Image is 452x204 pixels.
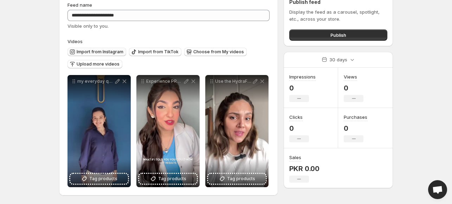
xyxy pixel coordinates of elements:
h3: Clicks [289,114,303,121]
div: Experience PRP-like results with Tressfix Backed by research and trusted by dermatologists Tressf... [136,75,200,187]
button: Import from TikTok [129,48,181,56]
span: Upload more videos [77,61,120,67]
p: 0 [289,124,309,132]
p: 0 [289,84,316,92]
span: Visible only to you. [67,23,109,29]
div: my everyday quick fix redermaestheticsTag products [67,75,131,187]
button: Upload more videos [67,60,122,68]
span: Tag products [227,175,255,182]
button: Choose from My videos [184,48,247,56]
p: 30 days [329,56,347,63]
button: Publish [289,29,387,41]
p: PKR 0.00 [289,164,319,173]
p: Use the HydraFX Duo for that smooth flawless base your makeup deserves Collaboration redermaaesth... [215,79,252,84]
h3: Sales [289,154,301,161]
span: Videos [67,39,83,44]
button: Tag products [139,174,197,184]
span: Publish [330,32,346,39]
p: my everyday quick fix redermaesthetics [77,79,114,84]
button: Tag products [208,174,266,184]
span: Tag products [89,175,117,182]
h3: Impressions [289,73,316,80]
div: Open chat [428,180,447,199]
span: Import from Instagram [77,49,123,55]
div: Use the HydraFX Duo for that smooth flawless base your makeup deserves Collaboration redermaaesth... [205,75,269,187]
p: Experience PRP-like results with Tressfix Backed by research and trusted by dermatologists Tressf... [146,79,183,84]
h3: Purchases [344,114,367,121]
p: Display the feed as a carousel, spotlight, etc., across your store. [289,8,387,22]
button: Tag products [70,174,128,184]
p: 0 [344,84,363,92]
span: Tag products [158,175,186,182]
span: Import from TikTok [138,49,179,55]
span: Choose from My videos [193,49,244,55]
p: 0 [344,124,367,132]
h3: Views [344,73,357,80]
button: Import from Instagram [67,48,126,56]
span: Feed name [67,2,92,8]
